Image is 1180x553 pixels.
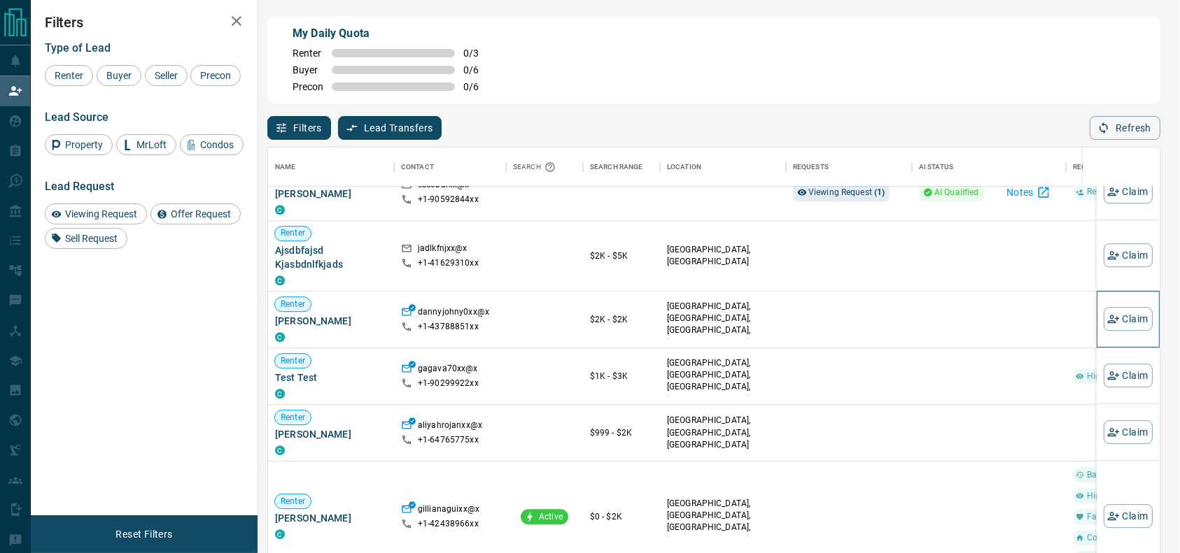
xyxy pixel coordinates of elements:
div: Contact [401,148,434,187]
p: +1- 42438966xx [418,518,479,530]
p: $0 - $2K [590,510,653,523]
span: 0 / 3 [463,48,494,59]
button: Claim [1104,504,1153,528]
span: [PERSON_NAME] [275,427,387,441]
div: condos.ca [275,529,285,539]
span: Renter [50,70,88,81]
button: Notes [998,181,1059,203]
button: Reset Filters [106,522,181,546]
p: [GEOGRAPHIC_DATA], [GEOGRAPHIC_DATA], [GEOGRAPHIC_DATA], [GEOGRAPHIC_DATA] [667,498,779,546]
p: +1- 90592844xx [418,194,479,206]
span: Offer Request [166,208,236,220]
div: condos.ca [275,275,285,285]
span: 0 / 6 [463,81,494,92]
p: dannyjohny0xx@x [418,306,489,321]
div: AI Status [912,148,1066,187]
div: AI Status [919,148,953,187]
span: Buyer [101,70,136,81]
div: Search Range [590,148,643,187]
div: Condos [180,134,244,155]
p: gagava70xx@x [418,363,478,378]
span: Condos [195,139,239,150]
div: Sell Request [45,228,127,249]
p: [GEOGRAPHIC_DATA], [GEOGRAPHIC_DATA] [667,244,779,268]
div: MrLoft [116,134,176,155]
span: [PERSON_NAME] [275,187,387,201]
span: High Interest [1081,490,1142,502]
div: Requests [793,148,829,187]
p: [GEOGRAPHIC_DATA], [GEOGRAPHIC_DATA], [GEOGRAPHIC_DATA] [667,415,779,451]
div: Property [45,134,113,155]
span: Ajsdbfajsd Kjasbdnlfkjads [275,243,387,271]
span: Renter [293,48,323,59]
div: Offer Request [150,203,241,224]
div: Renter [45,65,93,86]
span: Renter [275,299,311,310]
p: $999 - $2K [590,426,653,439]
span: Renter [275,355,311,367]
div: condos.ca [275,389,285,398]
div: condos.ca [275,205,285,215]
button: Filters [267,116,331,140]
span: [PERSON_NAME] [275,511,387,525]
button: Claim [1104,180,1153,204]
button: Refresh [1090,116,1160,140]
div: Requests [786,148,912,187]
div: Location [660,148,786,187]
p: [GEOGRAPHIC_DATA], [GEOGRAPHIC_DATA], [GEOGRAPHIC_DATA], [GEOGRAPHIC_DATA] | [GEOGRAPHIC_DATA] [667,357,779,417]
div: Name [275,148,296,187]
div: Precon [190,65,241,86]
p: jadlkfnjxx@x [418,243,468,257]
p: $2K - $5K [590,250,653,262]
div: Search [513,148,559,187]
div: Buyer [97,65,141,86]
span: Viewing Request [808,187,885,197]
p: escobarxx@x [418,179,469,194]
div: Seller [145,65,188,86]
button: Claim [1104,308,1153,331]
span: Buyer [293,64,323,76]
p: +1- 41629310xx [418,257,479,269]
span: [PERSON_NAME] [275,314,387,328]
span: Viewing Request [60,208,142,220]
div: Viewing Request (1) [793,183,890,201]
span: Renter [275,496,311,508]
span: Precon [195,70,236,81]
span: MrLoft [132,139,171,150]
span: Renter [275,228,311,240]
span: Precon [293,81,323,92]
div: Viewing Request [45,203,147,224]
p: +1- 64765775xx [418,434,479,446]
p: +1- 90299922xx [418,378,479,389]
span: 0 / 6 [463,64,494,76]
span: Type of Lead [45,41,111,55]
p: [GEOGRAPHIC_DATA], [GEOGRAPHIC_DATA], [GEOGRAPHIC_DATA], [GEOGRAPHIC_DATA] | [GEOGRAPHIC_DATA] [667,301,779,361]
p: My Daily Quota [293,25,494,42]
button: Claim [1104,420,1153,444]
div: condos.ca [275,445,285,455]
h2: Filters [45,14,244,31]
span: Active [533,511,568,523]
div: Search Range [583,148,660,187]
span: Back to Site [1081,469,1138,481]
div: Contact [394,148,506,187]
p: +1- 43788851xx [418,321,479,333]
span: AI Qualified [934,185,979,199]
button: Claim [1104,244,1153,268]
span: Seller [150,70,183,81]
span: Requested a Viewing [1081,187,1172,199]
button: Claim [1104,364,1153,387]
div: Location [667,148,701,187]
p: $2K - $2K [590,313,653,326]
span: Property [60,139,108,150]
div: condos.ca [275,332,285,342]
p: $1K - $3K [590,370,653,382]
button: Lead Transfers [338,116,442,140]
span: Test Test [275,371,387,385]
span: Lead Request [45,180,114,193]
span: Sell Request [60,233,122,244]
span: Renter [275,412,311,424]
span: Lead Source [45,110,108,124]
span: High Interest [1081,371,1142,382]
p: gillianaguixx@x [418,503,479,518]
